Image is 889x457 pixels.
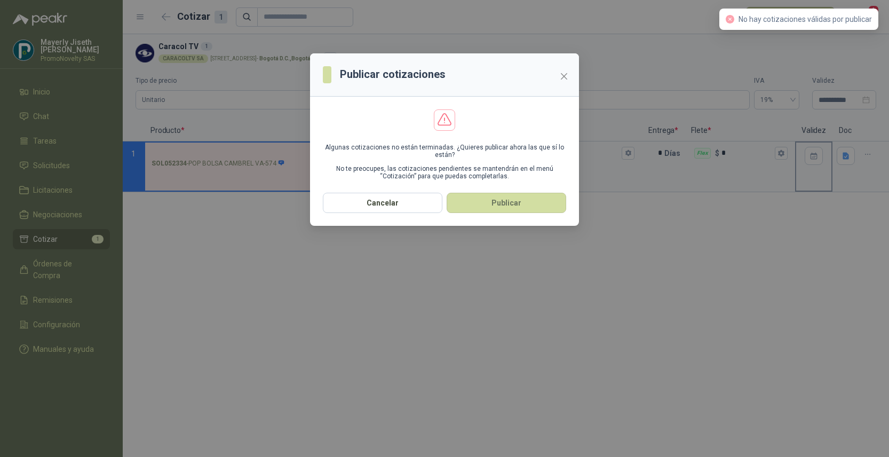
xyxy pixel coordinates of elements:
[555,68,573,85] button: Close
[323,193,442,213] button: Cancelar
[447,193,566,213] button: Publicar
[323,144,566,159] p: Algunas cotizaciones no están terminadas. ¿Quieres publicar ahora las que sí lo están?
[560,72,568,81] span: close
[323,165,566,180] p: No te preocupes, las cotizaciones pendientes se mantendrán en el menú “Cotización” para que pueda...
[340,66,446,83] h3: Publicar cotizaciones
